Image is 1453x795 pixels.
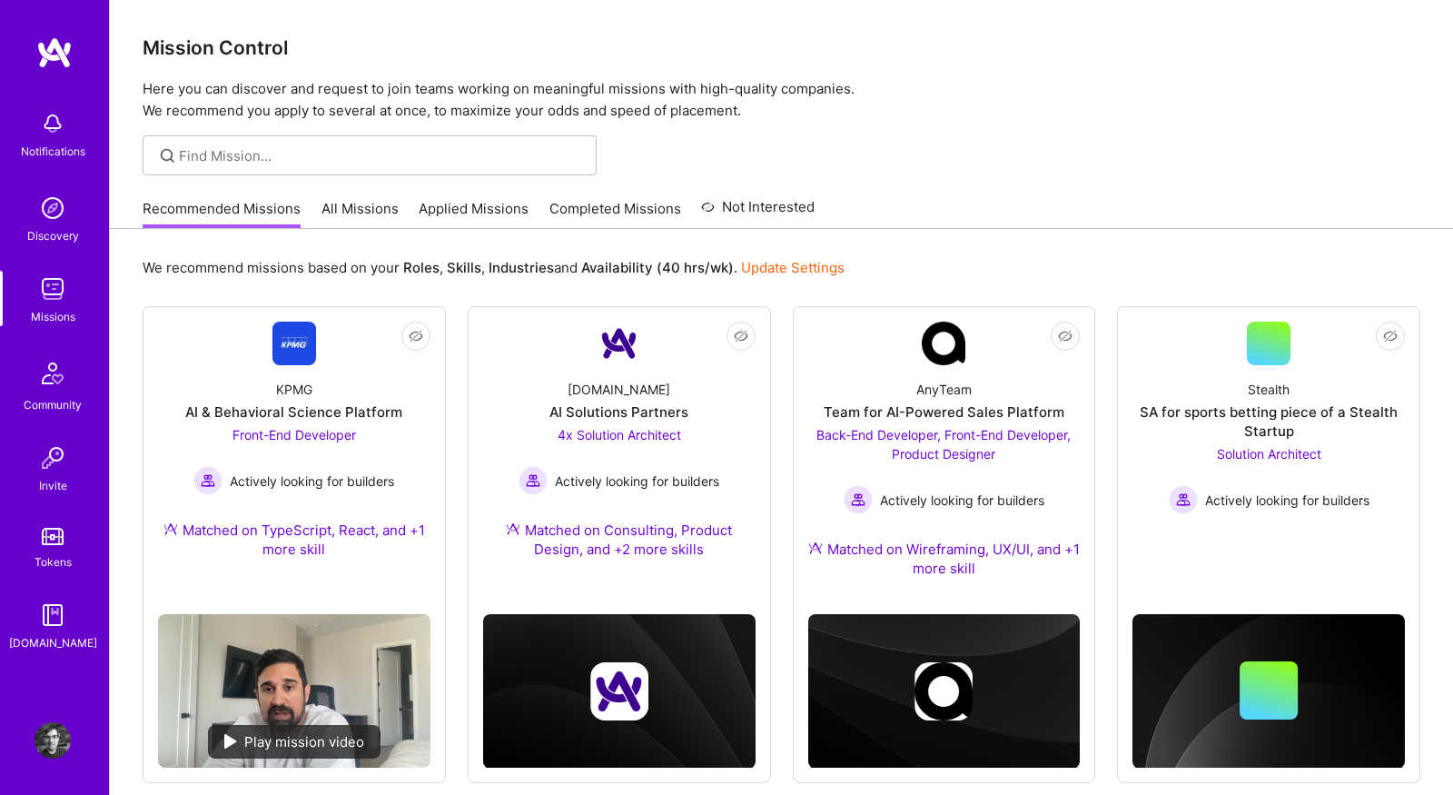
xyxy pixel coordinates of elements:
img: Actively looking for builders [193,466,222,495]
a: Recommended Missions [143,199,301,229]
div: AnyTeam [916,380,972,399]
img: User Avatar [35,722,71,759]
img: Actively looking for builders [519,466,548,495]
div: Stealth [1248,380,1290,399]
input: Find Mission... [179,146,583,165]
img: logo [36,36,73,69]
a: User Avatar [30,722,75,759]
div: [DOMAIN_NAME] [568,380,670,399]
a: Applied Missions [419,199,529,229]
b: Roles [403,259,440,276]
h3: Mission Control [143,36,1420,59]
span: 4x Solution Architect [558,427,681,442]
div: KPMG [276,380,312,399]
a: Company LogoKPMGAI & Behavioral Science PlatformFront-End Developer Actively looking for builders... [158,322,430,600]
div: SA for sports betting piece of a Stealth Startup [1132,402,1405,441]
img: No Mission [158,614,430,768]
a: Company Logo[DOMAIN_NAME]AI Solutions Partners4x Solution Architect Actively looking for builders... [483,322,756,581]
p: Here you can discover and request to join teams working on meaningful missions with high-quality ... [143,78,1420,122]
span: Actively looking for builders [1205,491,1369,510]
img: Actively looking for builders [844,485,873,514]
span: Actively looking for builders [555,472,719,491]
img: cover [483,614,756,768]
img: play [224,734,237,749]
b: Industries [489,259,554,276]
span: Solution Architect [1217,446,1321,462]
div: Play mission video [208,725,381,759]
a: Completed Missions [549,199,681,229]
img: Ateam Purple Icon [163,522,178,536]
img: Actively looking for builders [1169,485,1198,514]
img: Ateam Purple Icon [808,541,823,555]
img: discovery [35,190,71,226]
span: Actively looking for builders [230,472,394,491]
img: Community [31,352,74,395]
span: Back-End Developer, Front-End Developer, Product Designer [816,427,1071,462]
a: All Missions [321,199,399,229]
img: Company logo [590,662,648,720]
img: Company Logo [272,322,316,365]
img: teamwork [35,271,71,307]
i: icon EyeClosed [1058,329,1072,343]
div: [DOMAIN_NAME] [9,633,97,652]
img: cover [808,614,1081,768]
span: Actively looking for builders [880,491,1044,510]
i: icon SearchGrey [157,145,178,166]
img: bell [35,105,71,142]
div: Invite [39,476,67,495]
div: Notifications [21,142,85,161]
div: Team for AI-Powered Sales Platform [824,402,1064,422]
div: Discovery [27,226,79,245]
div: Tokens [35,552,72,571]
span: Front-End Developer [232,427,356,442]
a: Update Settings [741,259,845,276]
div: AI Solutions Partners [549,402,688,422]
a: Not Interested [701,196,815,229]
b: Availability (40 hrs/wk) [581,259,734,276]
img: Company Logo [598,322,641,365]
a: StealthSA for sports betting piece of a Stealth StartupSolution Architect Actively looking for bu... [1132,322,1405,537]
i: icon EyeClosed [734,329,748,343]
i: icon EyeClosed [1383,329,1398,343]
div: Matched on Consulting, Product Design, and +2 more skills [483,521,756,559]
img: Invite [35,440,71,476]
a: Company LogoAnyTeamTeam for AI-Powered Sales PlatformBack-End Developer, Front-End Developer, Pro... [808,322,1081,600]
img: Ateam Purple Icon [506,522,520,536]
img: Company logo [914,662,973,720]
p: We recommend missions based on your , , and . [143,258,845,277]
img: Company Logo [922,322,965,365]
img: guide book [35,597,71,633]
img: cover [1132,614,1405,769]
div: Community [24,395,82,414]
div: Matched on TypeScript, React, and +1 more skill [158,521,430,559]
div: AI & Behavioral Science Platform [185,402,402,422]
i: icon EyeClosed [409,329,423,343]
div: Matched on Wireframing, UX/UI, and +1 more skill [808,540,1081,578]
b: Skills [447,259,481,276]
div: Missions [31,307,75,326]
img: tokens [42,528,64,545]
